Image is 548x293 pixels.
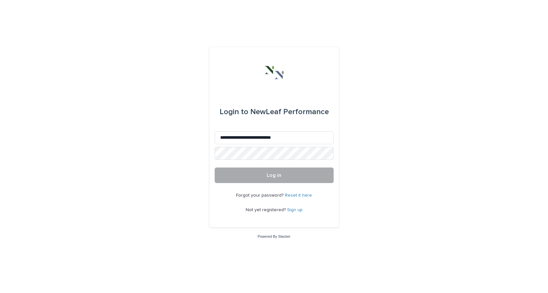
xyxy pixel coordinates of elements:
[264,63,284,82] img: 3bAFpBnQQY6ys9Fa9hsD
[220,108,248,116] span: Login to
[287,208,303,212] a: Sign up
[285,193,312,198] a: Reset it here
[220,103,329,121] div: NewLeaf Performance
[267,173,281,178] span: Log in
[258,234,290,238] a: Powered By Stacker
[236,193,285,198] span: Forgot your password?
[246,208,287,212] span: Not yet registered?
[215,168,334,183] button: Log in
